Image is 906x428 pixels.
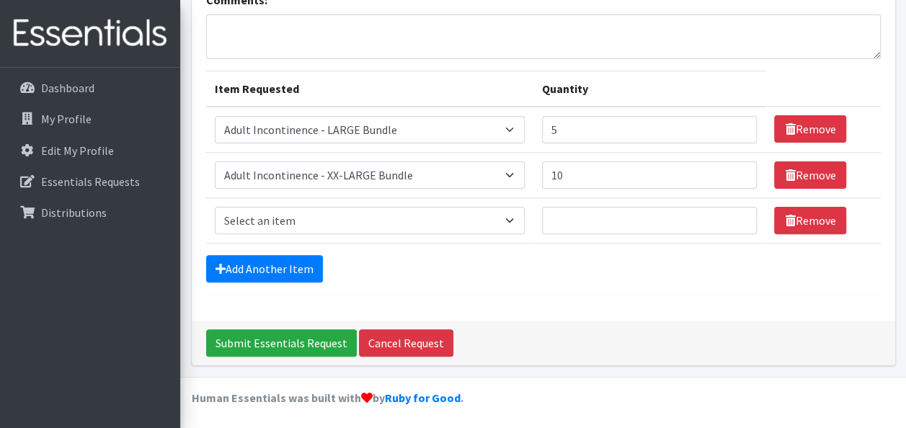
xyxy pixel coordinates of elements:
[206,255,323,282] a: Add Another Item
[192,391,463,405] strong: Human Essentials was built with by .
[6,198,174,227] a: Distributions
[206,329,357,357] input: Submit Essentials Request
[41,174,140,189] p: Essentials Requests
[385,391,461,405] a: Ruby for Good
[41,81,94,95] p: Dashboard
[41,205,107,220] p: Distributions
[6,136,174,165] a: Edit My Profile
[774,115,846,143] a: Remove
[41,143,114,158] p: Edit My Profile
[533,71,765,107] th: Quantity
[6,167,174,196] a: Essentials Requests
[41,112,92,126] p: My Profile
[6,104,174,133] a: My Profile
[359,329,453,357] a: Cancel Request
[774,207,846,234] a: Remove
[6,9,174,58] img: HumanEssentials
[6,73,174,102] a: Dashboard
[774,161,846,189] a: Remove
[206,71,534,107] th: Item Requested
